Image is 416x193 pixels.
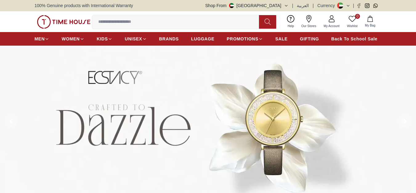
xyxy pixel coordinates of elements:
span: My Account [321,24,342,28]
button: العربية [297,2,309,9]
span: KIDS [97,36,108,42]
img: United Arab Emirates [229,3,234,8]
a: Whatsapp [373,3,378,8]
button: Shop From[GEOGRAPHIC_DATA] [205,2,289,9]
img: ... [37,15,91,29]
div: Currency [317,2,337,9]
span: WOMEN [62,36,80,42]
a: LUGGAGE [191,33,215,44]
span: BRANDS [159,36,179,42]
a: SALE [275,33,288,44]
span: Back To School Sale [331,36,378,42]
a: Back To School Sale [331,33,378,44]
span: SALE [275,36,288,42]
a: WOMEN [62,33,84,44]
span: 0 [355,14,360,19]
span: 100% Genuine products with International Warranty [34,2,133,9]
span: UNISEX [125,36,142,42]
a: Instagram [365,3,370,8]
span: | [292,2,293,9]
a: UNISEX [125,33,147,44]
span: | [313,2,314,9]
span: MEN [34,36,45,42]
span: PROMOTIONS [227,36,258,42]
a: PROMOTIONS [227,33,263,44]
span: Wishlist [345,24,360,28]
a: Help [284,14,298,30]
span: | [353,2,354,9]
span: LUGGAGE [191,36,215,42]
span: Help [285,24,297,28]
a: BRANDS [159,33,179,44]
a: KIDS [97,33,112,44]
span: GIFTING [300,36,319,42]
a: MEN [34,33,49,44]
a: Facebook [357,3,361,8]
span: Our Stores [299,24,319,28]
a: 0Wishlist [343,14,361,30]
a: Our Stores [298,14,320,30]
span: My Bag [362,23,378,28]
a: GIFTING [300,33,319,44]
button: My Bag [361,14,379,29]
